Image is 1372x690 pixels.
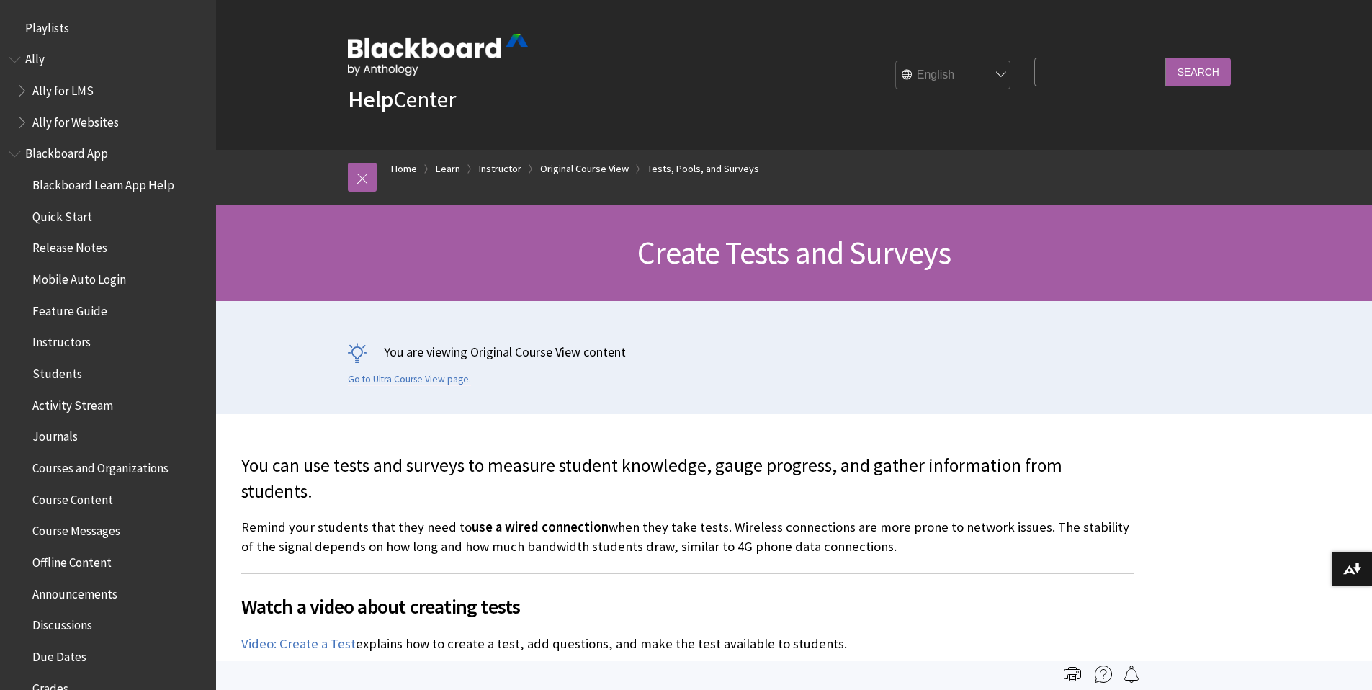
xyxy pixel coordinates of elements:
[32,110,119,130] span: Ally for Websites
[32,488,113,507] span: Course Content
[647,160,759,178] a: Tests, Pools, and Surveys
[540,160,629,178] a: Original Course View
[241,453,1134,505] p: You can use tests and surveys to measure student knowledge, gauge progress, and gather informatio...
[32,331,91,350] span: Instructors
[348,34,528,76] img: Blackboard by Anthology
[32,173,174,192] span: Blackboard Learn App Help
[241,635,1134,653] p: explains how to create a test, add questions, and make the test available to students.
[472,519,609,535] span: use a wired connection
[241,518,1134,555] p: Remind your students that they need to when they take tests. Wireless connections are more prone ...
[479,160,521,178] a: Instructor
[241,591,1134,622] span: Watch a video about creating tests
[32,299,107,318] span: Feature Guide
[32,550,112,570] span: Offline Content
[637,233,951,272] span: Create Tests and Surveys
[32,582,117,601] span: Announcements
[25,48,45,67] span: Ally
[32,613,92,632] span: Discussions
[25,142,108,161] span: Blackboard App
[348,85,393,114] strong: Help
[32,236,107,256] span: Release Notes
[348,85,456,114] a: HelpCenter
[32,425,78,444] span: Journals
[32,393,113,413] span: Activity Stream
[9,48,207,135] nav: Book outline for Anthology Ally Help
[32,645,86,664] span: Due Dates
[1095,666,1112,683] img: More help
[896,61,1011,90] select: Site Language Selector
[1064,666,1081,683] img: Print
[348,343,1241,361] p: You are viewing Original Course View content
[32,362,82,381] span: Students
[241,635,356,653] a: Video: Create a Test
[25,16,69,35] span: Playlists
[32,205,92,224] span: Quick Start
[348,373,471,386] a: Go to Ultra Course View page.
[32,267,126,287] span: Mobile Auto Login
[32,519,120,539] span: Course Messages
[1123,666,1140,683] img: Follow this page
[436,160,460,178] a: Learn
[391,160,417,178] a: Home
[32,79,94,98] span: Ally for LMS
[32,456,169,475] span: Courses and Organizations
[1166,58,1231,86] input: Search
[9,16,207,40] nav: Book outline for Playlists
